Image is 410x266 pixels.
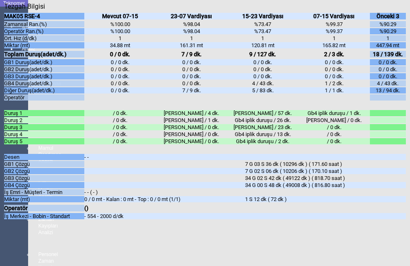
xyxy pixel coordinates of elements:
[245,175,406,181] div: 34 G 02 S 42 dk ( 49122 dk ) ( 818.70 saat )
[4,66,84,72] div: GB2 Duruş(adet/dk.)
[4,87,84,93] div: Diğer Duruş(adet/dk.)
[4,35,84,41] div: Ort. Hız (d/dk)
[84,131,156,137] div: / 0 dk.
[84,205,245,211] div: ()
[4,110,84,116] div: Duruş 1
[298,66,370,72] div: 0 / 0 dk.
[84,196,245,202] div: 0 / 0 mt - Kalan : 0 mt - Top : 0 / 0 mt (1/1)
[298,117,370,123] div: [PERSON_NAME] / 0 dk.
[4,51,84,58] div: Toplam Duruş(adet/dk.)
[84,35,156,41] div: 1
[370,73,406,79] div: 0 / 0 dk.
[156,28,227,34] div: %98.04
[227,131,299,137] div: Gb4 iplik duruşu / 13 dk.
[4,94,84,101] div: Operatör
[4,117,84,123] div: Duruş 2
[370,21,406,27] div: %90.29
[4,182,84,188] div: GB4 Çözgü
[84,51,156,58] div: 0 / 0 dk.
[227,117,299,123] div: Gb4 iplik duruşu / 26 dk.
[156,13,227,19] div: 23-07 Vardiyası
[298,138,370,144] div: / 0 dk.
[4,205,84,211] div: Operatör
[4,131,84,137] div: Duruş 4
[4,2,48,10] div: Tezgah Bilgisi
[84,42,156,48] div: 34.88 mt
[227,73,299,79] div: 0 / 0 dk.
[4,59,84,65] div: GB1 Duruş(adet/dk.)
[245,196,406,202] div: 1 S 12 dk ( 72 dk )
[298,35,370,41] div: 1
[298,28,370,34] div: %99.37
[370,28,406,34] div: %90.29
[84,138,156,144] div: / 0 dk.
[227,42,299,48] div: 120.81 mt
[245,161,406,167] div: 7 G 03 S 36 dk ( 10296 dk ) ( 171.60 saat )
[245,168,406,174] div: 7 G 02 S 06 dk ( 10206 dk ) ( 170.10 saat )
[298,124,370,130] div: / 0 dk.
[84,189,245,195] div: - - ( - )
[4,175,84,181] div: GB3 Çözgü
[84,80,156,86] div: 0 / 0 dk.
[84,110,156,116] div: / 0 dk.
[4,168,84,174] div: GB2 Çözgü
[370,42,406,48] div: 447.94 mt
[4,13,84,19] div: MAK05 RSE-4
[227,35,299,41] div: 1
[84,213,245,219] div: - 554 - 2000 d/dk
[156,59,227,65] div: 0 / 0 dk.
[227,87,299,93] div: 5 / 83 dk.
[156,66,227,72] div: 0 / 0 dk.
[156,131,227,137] div: [PERSON_NAME] / 0 dk.
[84,87,156,93] div: 0 / 0 dk.
[156,35,227,41] div: 1
[370,13,406,19] div: Önceki 3
[370,87,406,93] div: 13 / 94 dk.
[4,80,84,86] div: GB4 Duruş(adet/dk.)
[227,13,299,19] div: 15-23 Vardiyası
[84,124,156,130] div: / 0 dk.
[298,51,370,58] div: 2 / 3 dk.
[227,51,299,58] div: 9 / 127 dk.
[227,124,299,130] div: [PERSON_NAME] / 23 dk.
[156,80,227,86] div: 0 / 0 dk.
[4,189,84,195] div: İş Emri - Müşteri - Termin
[156,73,227,79] div: 0 / 0 dk.
[370,51,406,58] div: 18 / 139 dk.
[298,73,370,79] div: 0 / 0 dk.
[156,110,227,116] div: [PERSON_NAME] / 4 dk.
[227,110,299,116] div: [PERSON_NAME] / 57 dk.
[298,87,370,93] div: 1 / 1 dk.
[4,28,84,34] div: Operatör Ran.(%)
[4,213,84,219] div: İş Merkezi - Bobin - Standart
[245,182,406,188] div: 34 G 00 S 48 dk ( 49008 dk ) ( 816.80 saat )
[227,66,299,72] div: 0 / 0 dk.
[227,28,299,34] div: %73.47
[84,154,245,160] div: - -
[298,21,370,27] div: %99.37
[227,138,299,144] div: Gb4 iplik duruşu / 2 dk.
[370,59,406,65] div: 0 / 0 dk.
[156,138,227,144] div: [PERSON_NAME] / 0 dk.
[84,117,156,123] div: / 0 dk.
[156,42,227,48] div: 161.31 mt
[156,51,227,58] div: 7 / 9 dk.
[227,59,299,65] div: 0 / 0 dk.
[84,66,156,72] div: 0 / 0 dk.
[298,110,370,116] div: Gb4 iplik duruşu / 1 dk.
[227,80,299,86] div: 4 / 43 dk.
[156,21,227,27] div: %98.04
[4,124,84,130] div: Duruş 3
[298,131,370,137] div: / 0 dk.
[84,73,156,79] div: 0 / 0 dk.
[4,196,84,202] div: Miktar (mt)
[156,87,227,93] div: 7 / 9 dk.
[298,59,370,65] div: 0 / 0 dk.
[4,42,84,48] div: Miktar (mt)
[370,66,406,72] div: 0 / 0 dk.
[298,80,370,86] div: 1 / 2 dk.
[4,138,84,144] div: Duruş 5
[84,59,156,65] div: 0 / 0 dk.
[156,117,227,123] div: [PERSON_NAME] / 1 dk.
[298,13,370,19] div: 07-15 Vardiyası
